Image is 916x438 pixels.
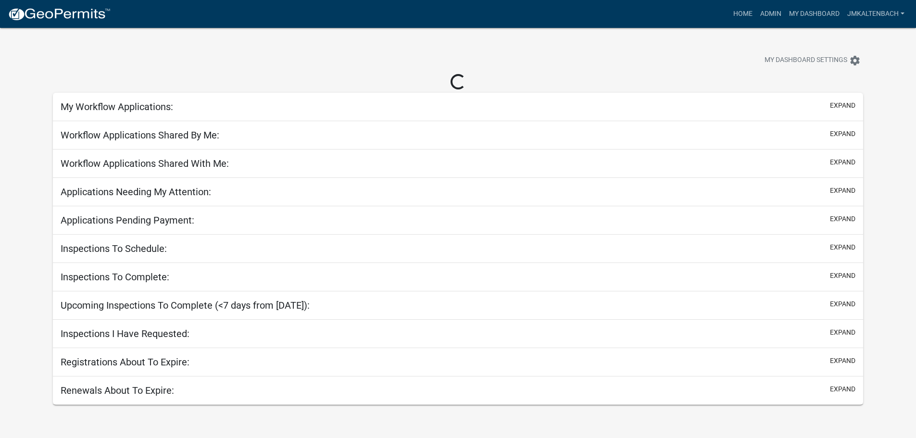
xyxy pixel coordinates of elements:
[849,55,861,66] i: settings
[757,51,868,70] button: My Dashboard Settingssettings
[830,214,855,224] button: expand
[61,101,173,113] h5: My Workflow Applications:
[830,327,855,338] button: expand
[830,100,855,111] button: expand
[830,271,855,281] button: expand
[61,214,194,226] h5: Applications Pending Payment:
[61,186,211,198] h5: Applications Needing My Attention:
[830,356,855,366] button: expand
[61,271,169,283] h5: Inspections To Complete:
[843,5,908,23] a: jmkaltenbach
[830,157,855,167] button: expand
[830,129,855,139] button: expand
[785,5,843,23] a: My Dashboard
[830,299,855,309] button: expand
[830,384,855,394] button: expand
[729,5,756,23] a: Home
[61,243,167,254] h5: Inspections To Schedule:
[830,242,855,252] button: expand
[61,300,310,311] h5: Upcoming Inspections To Complete (<7 days from [DATE]):
[61,385,174,396] h5: Renewals About To Expire:
[61,328,189,339] h5: Inspections I Have Requested:
[765,55,847,66] span: My Dashboard Settings
[61,356,189,368] h5: Registrations About To Expire:
[61,158,229,169] h5: Workflow Applications Shared With Me:
[756,5,785,23] a: Admin
[61,129,219,141] h5: Workflow Applications Shared By Me:
[830,186,855,196] button: expand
